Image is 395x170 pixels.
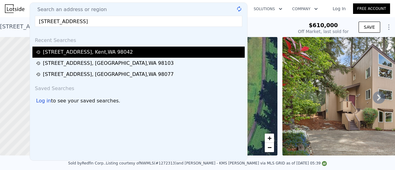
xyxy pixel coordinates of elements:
div: Recent Searches [32,32,245,47]
button: Show Options [383,21,395,33]
div: Listing courtesy of NWMLS (#1272313) and [PERSON_NAME] - KMS [PERSON_NAME] via MLS GRID as of [DA... [106,161,327,165]
button: Company [287,3,323,15]
a: Zoom out [265,143,274,152]
div: [STREET_ADDRESS] , [GEOGRAPHIC_DATA] , WA 98103 [43,60,174,67]
a: Log In [325,6,353,12]
div: Saved Searches [32,80,245,95]
a: Free Account [353,3,390,14]
div: [STREET_ADDRESS] , [GEOGRAPHIC_DATA] , WA 98077 [43,71,174,78]
img: Lotside [5,4,24,13]
img: NWMLS Logo [322,161,327,166]
a: [STREET_ADDRESS], [GEOGRAPHIC_DATA],WA 98103 [36,60,243,67]
button: Solutions [249,3,287,15]
div: Log in [36,97,51,105]
span: Search an address or region [32,6,107,13]
div: Sold by Redfin Corp. . [68,161,106,165]
a: [STREET_ADDRESS], [GEOGRAPHIC_DATA],WA 98077 [36,71,243,78]
span: − [268,143,272,151]
input: Enter an address, city, region, neighborhood or zip code [35,16,242,27]
button: SAVE [359,22,380,33]
span: to see your saved searches. [51,97,120,105]
a: Zoom in [265,134,274,143]
span: $610,000 [309,22,338,28]
span: + [268,134,272,142]
div: [STREET_ADDRESS] , Kent , WA 98042 [43,48,133,56]
div: Off Market, last sold for [298,28,349,35]
a: [STREET_ADDRESS], Kent,WA 98042 [36,48,243,56]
